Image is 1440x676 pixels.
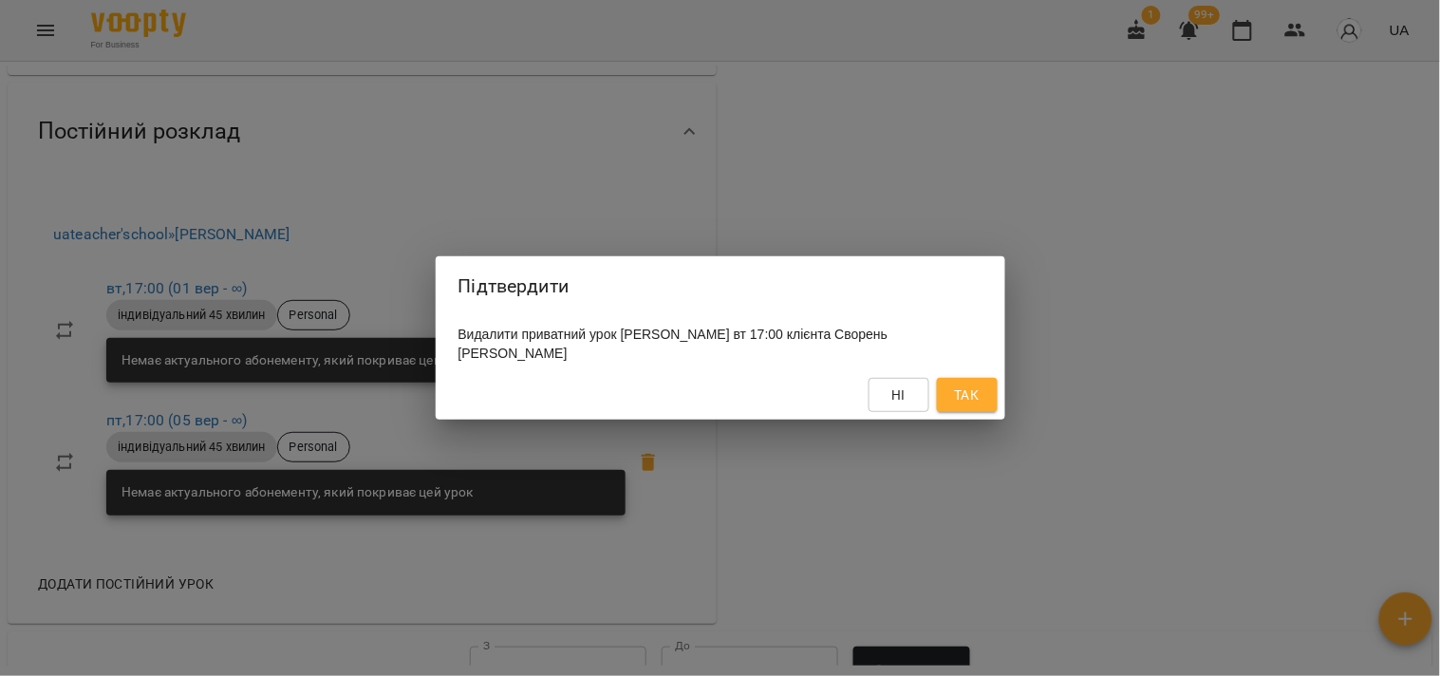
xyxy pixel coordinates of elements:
div: Видалити приватний урок [PERSON_NAME] вт 17:00 клієнта Сворень [PERSON_NAME] [436,317,1005,370]
span: Ні [891,384,906,406]
button: Так [937,378,998,412]
span: Так [954,384,979,406]
button: Ні [869,378,929,412]
h2: Підтвердити [458,272,982,301]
